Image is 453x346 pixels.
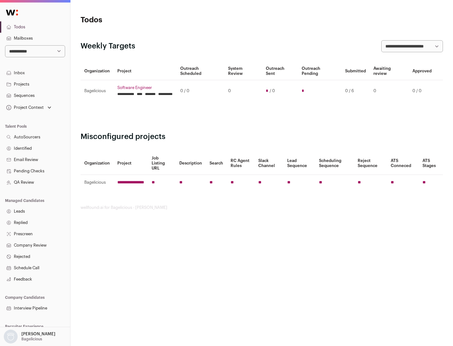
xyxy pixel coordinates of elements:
th: Project [114,152,148,175]
td: 0 / 0 [176,80,224,102]
th: RC Agent Rules [227,152,254,175]
td: 0 / 6 [341,80,370,102]
button: Open dropdown [5,103,53,112]
span: / 0 [270,88,275,93]
p: [PERSON_NAME] [21,332,55,337]
button: Open dropdown [3,330,57,343]
h2: Weekly Targets [81,41,135,51]
th: ATS Stages [419,152,443,175]
th: Awaiting review [370,62,409,80]
a: Software Engineer [117,85,173,90]
img: nopic.png [4,330,18,343]
th: Slack Channel [254,152,283,175]
footer: wellfound:ai for Bagelicious - [PERSON_NAME] [81,205,443,210]
p: Bagelicious [21,337,42,342]
td: Bagelicious [81,175,114,190]
h1: Todos [81,15,201,25]
th: Outreach Scheduled [176,62,224,80]
th: Reject Sequence [354,152,387,175]
img: Wellfound [3,6,21,19]
td: 0 / 0 [409,80,435,102]
h2: Misconfigured projects [81,132,443,142]
th: Scheduling Sequence [315,152,354,175]
th: Organization [81,62,114,80]
th: Submitted [341,62,370,80]
th: Lead Sequence [283,152,315,175]
div: Project Context [5,105,44,110]
th: Project [114,62,176,80]
td: 0 [224,80,262,102]
th: Organization [81,152,114,175]
th: Search [206,152,227,175]
th: Outreach Sent [262,62,298,80]
th: Job Listing URL [148,152,176,175]
th: System Review [224,62,262,80]
th: ATS Conneced [387,152,418,175]
td: Bagelicious [81,80,114,102]
th: Approved [409,62,435,80]
td: 0 [370,80,409,102]
th: Description [176,152,206,175]
th: Outreach Pending [298,62,341,80]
